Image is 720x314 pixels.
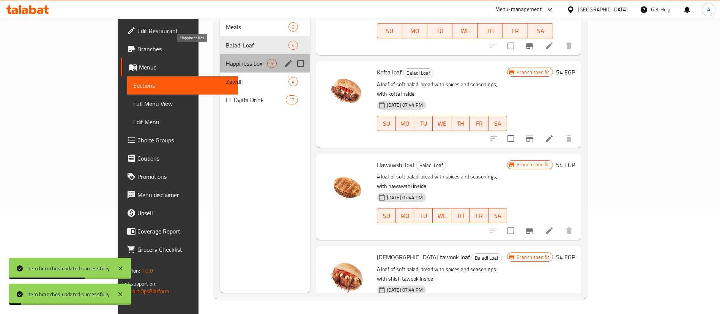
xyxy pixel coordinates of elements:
button: TH [478,23,503,38]
button: TH [451,116,470,131]
div: Menu-management [495,5,542,14]
div: Baladi Loaf [471,253,502,262]
div: items [288,22,298,32]
div: [GEOGRAPHIC_DATA] [578,5,628,14]
p: A loaf of soft baladi bread with spices and seasonings, with kofta inside [377,80,507,99]
span: 5 [268,60,276,67]
a: Edit menu item [545,41,554,50]
span: Edit Menu [133,117,232,126]
span: Grocery Checklist [137,245,232,254]
span: Meals [226,22,288,32]
a: Sections [127,76,238,95]
button: SA [528,23,553,38]
span: TU [430,25,449,36]
div: items [288,77,298,86]
div: Item branches updated successfully [27,264,110,273]
a: Upsell [121,204,238,222]
span: WE [436,118,448,129]
button: edit [283,58,294,69]
button: WE [433,208,451,223]
a: Menu disclaimer [121,186,238,204]
div: EL Dyafa Drink17 [220,91,310,109]
h6: 54 EGP [556,159,575,170]
span: FR [473,118,485,129]
span: Full Menu View [133,99,232,108]
span: MO [405,25,424,36]
a: Edit menu item [545,226,554,235]
span: EL Dyafa Drink [226,95,286,104]
button: TU [427,23,452,38]
button: MO [396,116,414,131]
span: SU [380,25,399,36]
span: FR [473,210,485,221]
span: Baladi Loaf [472,254,501,262]
button: SA [488,116,507,131]
button: SU [377,23,402,38]
a: Branches [121,40,238,58]
h6: 54 EGP [556,67,575,77]
span: Branch specific [514,161,553,168]
div: Happiness box5edit [220,54,310,73]
span: Get support on: [121,279,156,289]
button: WE [433,116,451,131]
button: TH [451,208,470,223]
span: Hawawshi loaf [377,159,414,170]
span: Select to update [503,223,519,239]
button: WE [452,23,477,38]
span: Kofta loaf [377,66,402,78]
a: Edit menu item [545,134,554,143]
span: [DATE] 07:44 PM [384,101,426,109]
button: SU [377,208,396,223]
span: Menu disclaimer [137,190,232,199]
span: TU [417,118,430,129]
div: Item branches updated successfully [27,290,110,298]
button: Branch-specific-item [520,37,539,55]
span: SU [380,118,393,129]
span: [DATE] 07:44 PM [384,194,426,201]
span: TU [417,210,430,221]
span: Baladi Loaf [226,41,288,50]
span: SU [380,210,393,221]
span: WE [455,25,474,36]
div: Baladi Loaf [403,68,433,77]
button: delete [560,129,578,148]
button: FR [470,116,488,131]
span: Branch specific [514,254,553,261]
button: SU [377,116,396,131]
button: MO [402,23,427,38]
button: FR [503,23,528,38]
span: SA [492,118,504,129]
a: Full Menu View [127,95,238,113]
button: MO [396,208,414,223]
span: MO [399,118,411,129]
a: Choice Groups [121,131,238,149]
a: Grocery Checklist [121,240,238,259]
span: MO [399,210,411,221]
button: Branch-specific-item [520,222,539,240]
button: SA [488,208,507,223]
span: 3 [289,24,298,31]
h6: 54 EGP [556,252,575,262]
span: 4 [289,42,298,49]
span: Zawdli [226,77,288,86]
span: 17 [286,96,298,104]
button: TU [414,208,433,223]
img: Hawawshi loaf [322,159,371,208]
span: SA [492,210,504,221]
span: TH [454,118,467,129]
span: WE [436,210,448,221]
span: TH [454,210,467,221]
a: Coverage Report [121,222,238,240]
button: Branch-specific-item [520,129,539,148]
span: Branches [137,44,232,54]
div: Zawdli4 [220,73,310,91]
button: FR [470,208,488,223]
div: Baladi Loaf4 [220,36,310,54]
img: Kofta loaf [322,67,371,115]
span: Baladi Loaf [416,161,446,170]
span: SA [531,25,550,36]
div: items [286,95,298,104]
